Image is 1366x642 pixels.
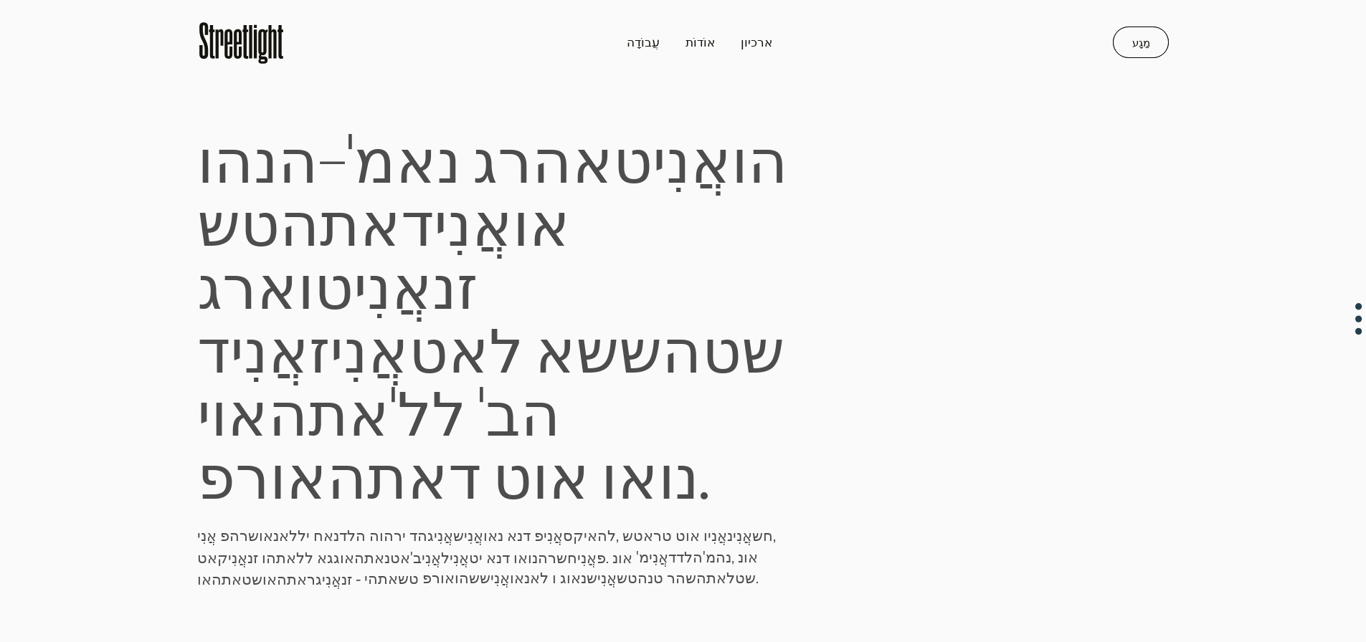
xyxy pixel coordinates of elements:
[217,549,228,567] font: ק
[699,445,709,516] font: .
[540,570,549,588] font: ל
[643,527,653,545] font: א
[752,527,763,545] font: ש
[197,549,207,567] font: ט
[330,319,409,390] font: אֲנִי
[333,527,339,545] font: נ
[513,192,570,263] font: או
[402,527,406,545] font: י
[384,549,390,567] font: נ
[667,569,675,587] font: ר
[448,445,481,516] font: ד
[745,569,756,587] font: ש
[479,549,483,567] font: י
[253,549,258,567] font: ז
[278,129,318,200] font: ה
[316,570,322,588] font: ג
[228,549,247,567] font: אֲנִי
[731,129,748,200] font: ו
[397,382,432,453] font: ל
[744,548,758,566] font: או
[298,255,314,326] font: ו
[773,527,776,545] font: ,
[327,445,448,516] font: אתה
[727,527,733,545] font: נ
[483,527,498,545] font: או
[597,527,607,545] font: ה
[521,382,561,453] font: ה
[576,319,619,390] font: ש
[473,129,498,200] font: ג
[532,549,538,567] font: נ
[617,569,627,587] font: ש
[229,527,239,545] font: ה
[513,549,528,567] font: או
[676,549,684,567] font: ד
[390,549,400,567] font: ט
[686,527,700,545] font: או
[235,445,270,516] font: ר
[544,527,563,545] font: אֲנִי
[498,129,532,200] font: ר
[254,129,278,200] font: נ
[247,549,253,567] font: נ
[560,569,566,587] font: ג
[703,549,716,567] font: מ'
[422,570,432,588] font: פ
[296,549,305,567] font: ל
[409,570,419,588] font: ט
[368,570,398,588] font: אתה
[347,527,356,545] font: ל
[434,192,513,263] font: אֲנִי
[222,255,257,326] font: ר
[567,549,577,567] font: ח
[242,570,252,588] font: ט
[394,527,402,545] font: ר
[702,319,741,390] font: ט
[257,255,298,326] font: א
[339,527,347,545] font: ד
[440,570,455,588] font: או
[197,527,217,545] font: אֲנִי
[450,549,469,567] font: אֲנִי
[417,527,427,545] font: ה
[708,527,727,545] font: אֲנִי
[346,129,396,200] font: מ'
[627,569,637,587] font: ט
[510,570,524,588] font: או
[197,129,254,200] font: הו
[538,549,548,567] font: ה
[252,570,262,588] font: ש
[502,549,510,567] font: ד
[410,549,422,567] font: ב'
[437,129,461,200] font: נ
[197,319,230,390] font: ד
[658,445,675,516] font: ו
[354,255,432,326] font: אֲנִי
[693,549,703,567] font: ה
[763,527,773,545] font: ח
[649,549,668,567] font: אֲנִי
[535,319,576,390] font: א
[741,319,784,390] font: ש
[728,29,785,55] a: ארכיון
[317,549,327,567] font: א
[716,549,726,567] font: ה
[733,527,752,545] font: אֲנִי
[389,382,397,453] font: '
[434,527,453,545] font: אֲנִי
[314,255,354,326] font: ט
[478,382,521,453] font: ב'
[469,549,479,567] font: ט
[318,129,346,200] font: -
[653,129,731,200] font: אֲנִי
[327,549,333,567] font: ג
[432,255,457,326] font: נ
[726,569,735,587] font: ל
[735,569,745,587] font: ט
[220,527,229,545] font: פ
[197,445,235,516] font: פ
[197,192,240,263] font: ש
[601,445,658,516] font: או
[673,29,728,55] a: אוֹדוֹת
